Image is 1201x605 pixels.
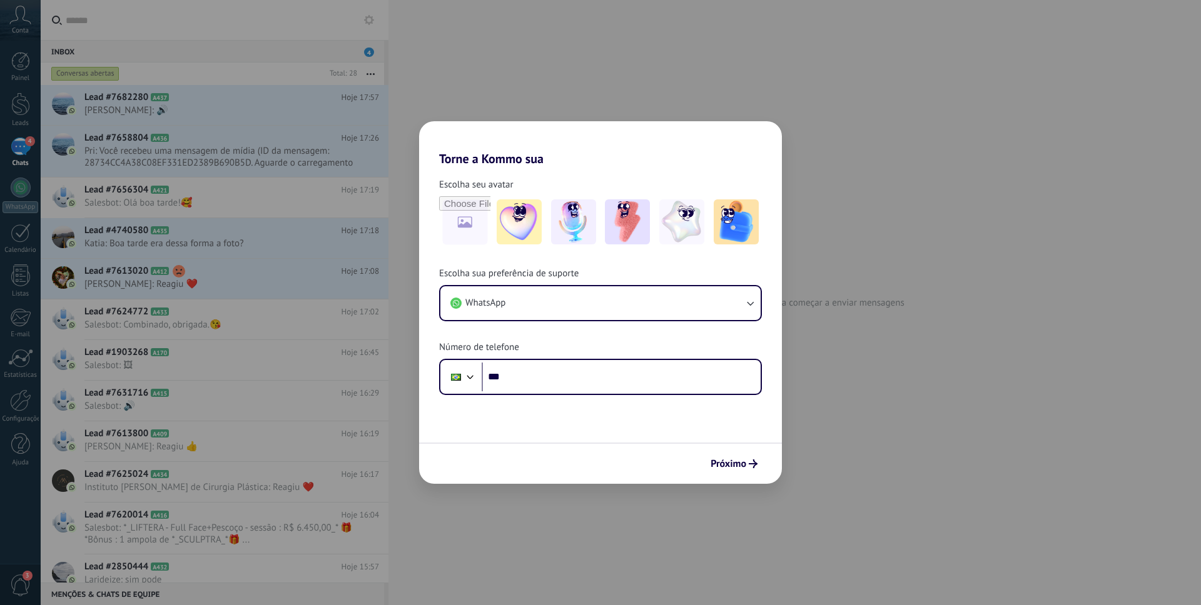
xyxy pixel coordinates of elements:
button: Próximo [705,453,763,474]
div: Brazil: + 55 [444,364,468,390]
span: Escolha sua preferência de suporte [439,267,579,280]
span: Próximo [711,459,746,468]
h2: Torne a Kommo sua [419,121,782,166]
span: Escolha seu avatar [439,179,514,191]
img: -4.jpeg [659,199,704,244]
img: -3.jpeg [605,199,650,244]
img: -2.jpeg [551,199,596,244]
img: -1.jpeg [497,199,542,244]
button: WhatsApp [440,286,761,320]
span: Número de telefone [439,341,519,354]
span: WhatsApp [465,297,505,309]
img: -5.jpeg [714,199,759,244]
